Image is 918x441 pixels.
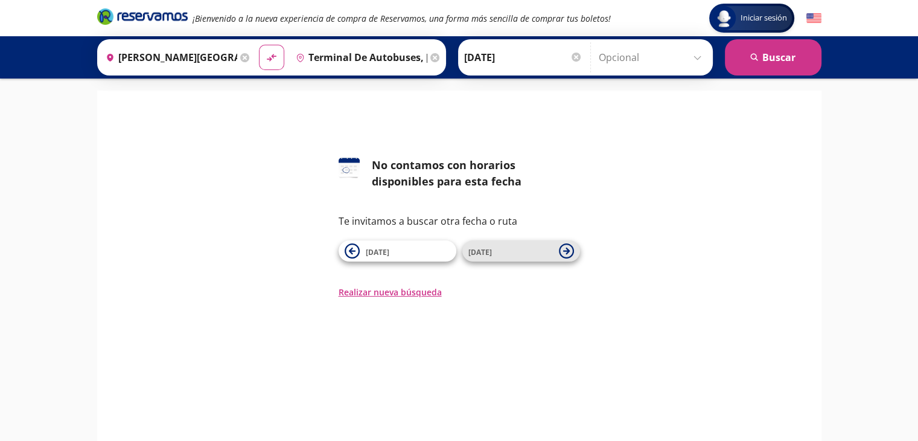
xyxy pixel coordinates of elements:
button: [DATE] [339,240,456,262]
p: Te invitamos a buscar otra fecha o ruta [339,214,580,228]
button: Realizar nueva búsqueda [339,286,442,298]
em: ¡Bienvenido a la nueva experiencia de compra de Reservamos, una forma más sencilla de comprar tus... [193,13,611,24]
button: [DATE] [462,240,580,262]
span: Iniciar sesión [736,12,792,24]
input: Buscar Destino [291,42,427,72]
span: [DATE] [366,247,389,257]
button: Buscar [725,39,821,76]
i: Brand Logo [97,7,188,25]
button: English [806,11,821,26]
input: Elegir Fecha [464,42,582,72]
a: Brand Logo [97,7,188,29]
input: Opcional [599,42,707,72]
input: Buscar Origen [101,42,237,72]
div: No contamos con horarios disponibles para esta fecha [372,157,580,190]
span: [DATE] [468,247,492,257]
